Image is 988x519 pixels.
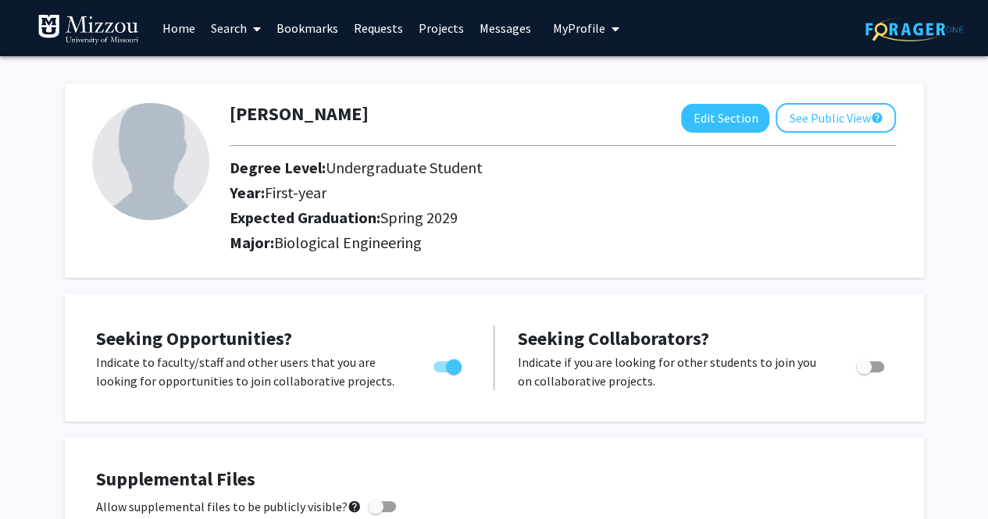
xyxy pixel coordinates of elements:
[346,1,411,55] a: Requests
[230,183,854,202] h2: Year:
[12,449,66,507] iframe: Chat
[155,1,203,55] a: Home
[472,1,539,55] a: Messages
[96,468,893,491] h4: Supplemental Files
[96,326,292,350] span: Seeking Opportunities?
[518,326,709,350] span: Seeking Collaborators?
[96,497,362,516] span: Allow supplemental files to be publicly visible?
[230,103,369,126] h1: [PERSON_NAME]
[776,103,896,133] button: See Public View
[96,353,404,390] p: Indicate to faculty/staff and other users that you are looking for opportunities to join collabor...
[850,353,893,376] div: Toggle
[380,208,458,227] span: Spring 2029
[269,1,346,55] a: Bookmarks
[870,108,883,127] mat-icon: help
[203,1,269,55] a: Search
[274,233,422,252] span: Biological Engineering
[92,103,209,220] img: Profile Picture
[265,183,326,202] span: First-year
[865,17,963,41] img: ForagerOne Logo
[411,1,472,55] a: Projects
[553,20,605,36] span: My Profile
[230,233,896,252] h2: Major:
[230,158,854,177] h2: Degree Level:
[518,353,826,390] p: Indicate if you are looking for other students to join you on collaborative projects.
[37,14,139,45] img: University of Missouri Logo
[681,104,769,133] button: Edit Section
[427,353,470,376] div: Toggle
[348,497,362,516] mat-icon: help
[326,158,483,177] span: Undergraduate Student
[230,208,854,227] h2: Expected Graduation:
